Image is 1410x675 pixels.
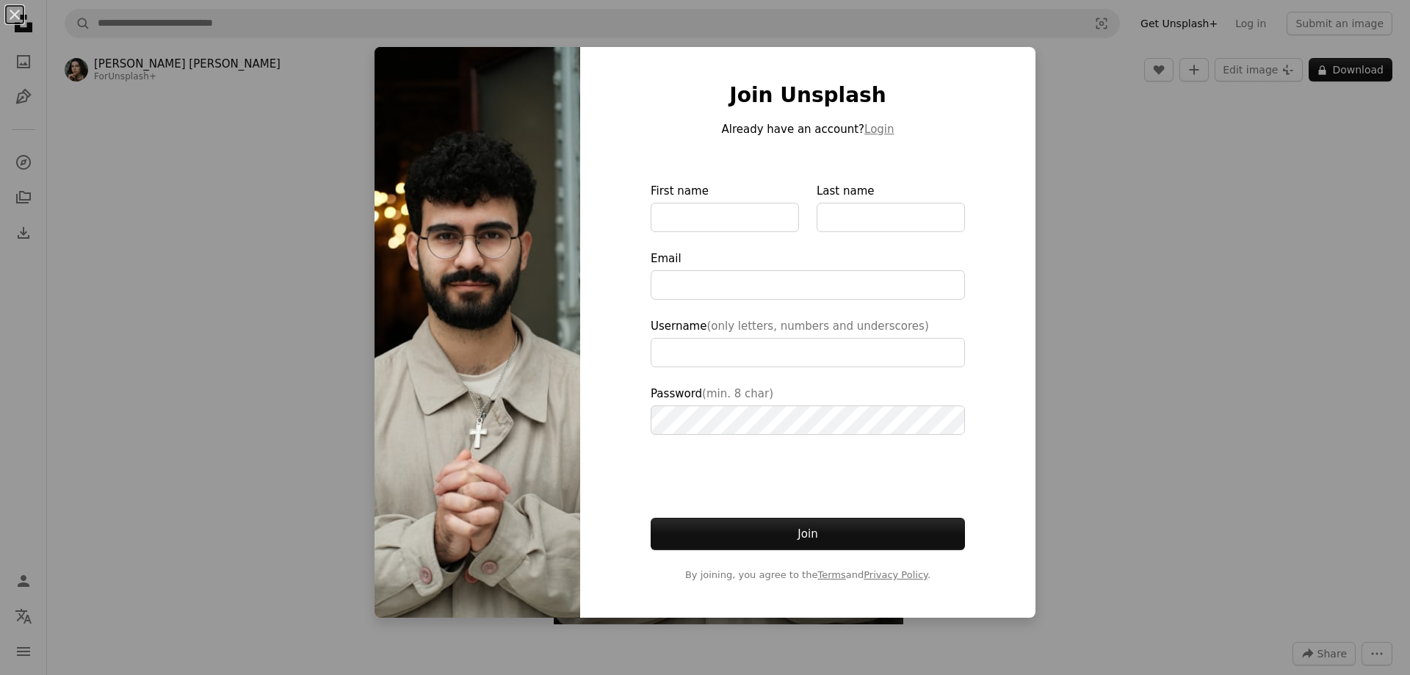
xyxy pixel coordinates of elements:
[651,203,799,232] input: First name
[864,569,928,580] a: Privacy Policy
[651,518,965,550] button: Join
[706,320,928,333] span: (only letters, numbers and underscores)
[651,250,965,300] label: Email
[375,47,580,618] img: premium_photo-1678197937465-bdbc4ed95815
[864,120,894,138] button: Login
[702,387,773,400] span: (min. 8 char)
[651,120,965,138] p: Already have an account?
[817,569,845,580] a: Terms
[817,182,965,232] label: Last name
[651,182,799,232] label: First name
[817,203,965,232] input: Last name
[651,568,965,582] span: By joining, you agree to the and .
[651,405,965,435] input: Password(min. 8 char)
[651,385,965,435] label: Password
[651,82,965,109] h1: Join Unsplash
[651,338,965,367] input: Username(only letters, numbers and underscores)
[651,270,965,300] input: Email
[651,317,965,367] label: Username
